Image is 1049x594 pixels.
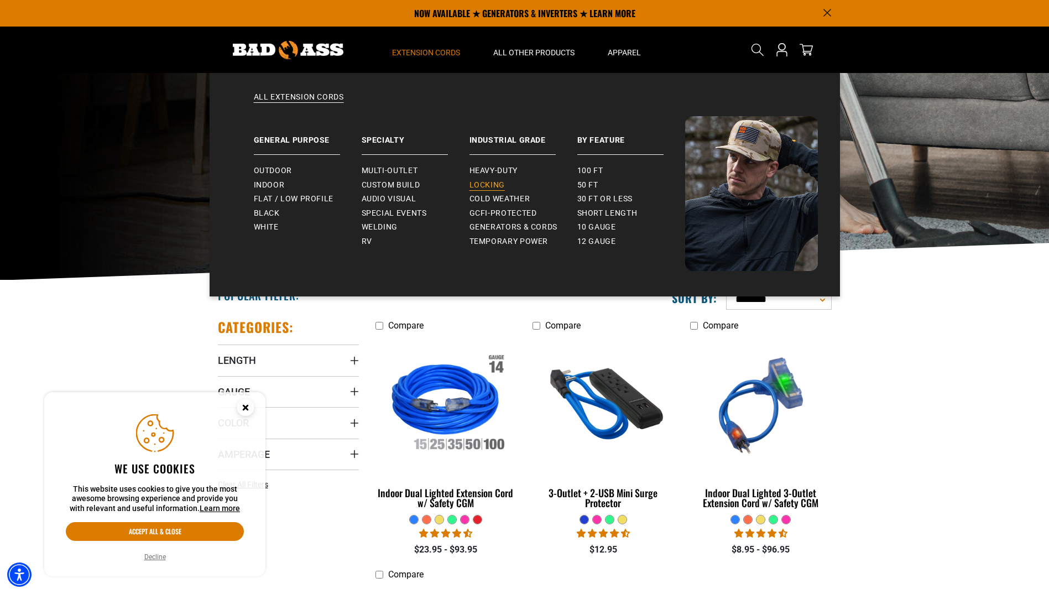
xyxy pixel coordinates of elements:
a: Cold Weather [469,192,577,206]
a: 100 ft [577,164,685,178]
img: Indoor Dual Lighted Extension Cord w/ Safety CGM [376,342,515,469]
button: Decline [141,551,169,562]
a: Audio Visual [362,192,469,206]
a: Black [254,206,362,221]
button: Close this option [226,392,265,426]
div: Accessibility Menu [7,562,32,587]
span: Extension Cords [392,48,460,58]
a: 12 gauge [577,235,685,249]
a: General Purpose [254,116,362,155]
span: Short Length [577,209,638,218]
a: Open this option [773,27,791,73]
a: Custom Build [362,178,469,192]
p: This website uses cookies to give you the most awesome browsing experience and provide you with r... [66,484,244,514]
img: Bad Ass Extension Cords [233,41,343,59]
span: Generators & Cords [469,222,558,232]
a: This website uses cookies to give you the most awesome browsing experience and provide you with r... [200,504,240,513]
span: Audio Visual [362,194,416,204]
span: Special Events [362,209,427,218]
a: Indoor [254,178,362,192]
a: cart [797,43,815,56]
a: GCFI-Protected [469,206,577,221]
h2: Popular Filter: [218,288,299,303]
label: Sort by: [672,291,717,305]
div: Indoor Dual Lighted 3-Outlet Extension Cord w/ Safety CGM [690,488,831,508]
a: Locking [469,178,577,192]
span: 4.40 stars [419,528,472,539]
div: 3-Outlet + 2-USB Mini Surge Protector [533,488,674,508]
a: Industrial Grade [469,116,577,155]
div: Indoor Dual Lighted Extension Cord w/ Safety CGM [375,488,516,508]
span: GCFI-Protected [469,209,537,218]
span: Outdoor [254,166,292,176]
a: All Extension Cords [232,92,818,116]
a: Special Events [362,206,469,221]
summary: Extension Cords [375,27,477,73]
summary: Color [218,407,359,438]
img: Bad Ass Extension Cords [685,116,818,271]
span: Welding [362,222,398,232]
a: White [254,220,362,235]
img: blue [534,342,673,469]
span: Length [218,354,256,367]
span: Indoor [254,180,285,190]
span: Compare [545,320,581,331]
h2: Categories: [218,319,294,336]
summary: Length [218,345,359,376]
a: 50 ft [577,178,685,192]
a: blue 3-Outlet + 2-USB Mini Surge Protector [533,336,674,514]
span: Apparel [608,48,641,58]
span: RV [362,237,372,247]
span: White [254,222,279,232]
a: Multi-Outlet [362,164,469,178]
span: Compare [388,320,424,331]
summary: Gauge [218,376,359,407]
span: 100 ft [577,166,603,176]
a: Specialty [362,116,469,155]
button: Accept all & close [66,522,244,541]
a: By Feature [577,116,685,155]
a: Generators & Cords [469,220,577,235]
a: Heavy-Duty [469,164,577,178]
div: $12.95 [533,543,674,556]
summary: Search [749,41,766,59]
span: Custom Build [362,180,420,190]
a: Indoor Dual Lighted Extension Cord w/ Safety CGM Indoor Dual Lighted Extension Cord w/ Safety CGM [375,336,516,514]
a: RV [362,235,469,249]
span: 4.33 stars [734,528,787,539]
a: 30 ft or less [577,192,685,206]
summary: Apparel [591,27,657,73]
h2: We use cookies [66,461,244,476]
span: Gauge [218,385,250,398]
a: Temporary Power [469,235,577,249]
span: 4.36 stars [577,528,630,539]
div: $8.95 - $96.95 [690,543,831,556]
span: 10 gauge [577,222,616,232]
div: $23.95 - $93.95 [375,543,516,556]
span: Multi-Outlet [362,166,418,176]
span: Heavy-Duty [469,166,518,176]
a: 10 gauge [577,220,685,235]
a: Welding [362,220,469,235]
img: blue [691,342,831,469]
a: Outdoor [254,164,362,178]
span: Compare [388,569,424,580]
a: Flat / Low Profile [254,192,362,206]
a: Short Length [577,206,685,221]
span: 12 gauge [577,237,616,247]
span: Cold Weather [469,194,530,204]
span: 50 ft [577,180,598,190]
span: Black [254,209,280,218]
a: blue Indoor Dual Lighted 3-Outlet Extension Cord w/ Safety CGM [690,336,831,514]
span: Temporary Power [469,237,549,247]
summary: Amperage [218,439,359,470]
span: All Other Products [493,48,575,58]
span: Flat / Low Profile [254,194,334,204]
span: Locking [469,180,505,190]
summary: All Other Products [477,27,591,73]
span: 30 ft or less [577,194,633,204]
aside: Cookie Consent [44,392,265,577]
span: Compare [703,320,738,331]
